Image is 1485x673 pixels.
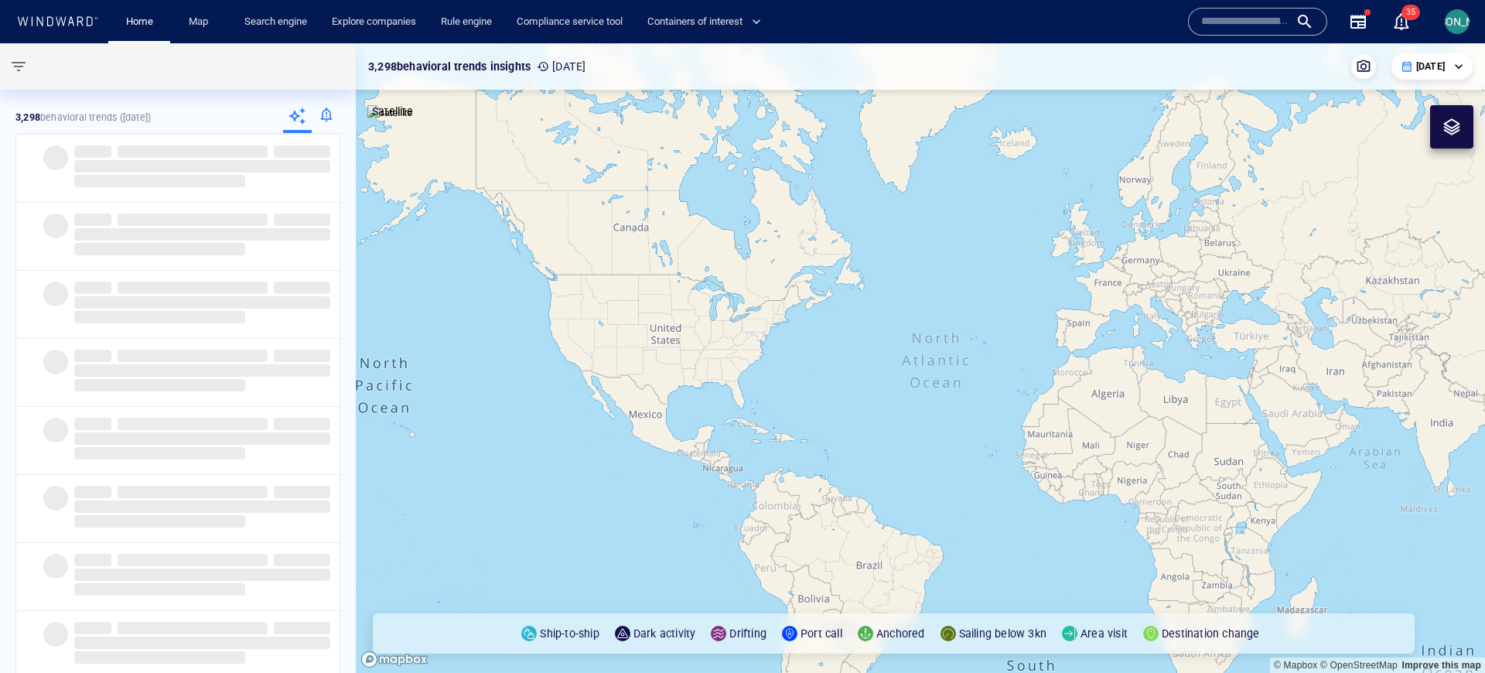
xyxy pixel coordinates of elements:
[1401,660,1481,671] a: Map feedback
[176,9,226,36] button: Map
[360,651,428,668] a: Mapbox logo
[368,57,531,76] p: 3,298 behavioral trends insights
[876,624,925,643] p: Anchored
[43,418,68,442] span: ‌
[74,432,330,445] span: ‌
[801,624,842,643] p: Port call
[1392,12,1411,31] button: 35
[43,350,68,374] span: ‌
[540,624,599,643] p: Ship-to-ship
[118,486,268,498] span: ‌
[74,243,245,255] span: ‌
[114,9,164,36] button: Home
[274,145,330,158] span: ‌
[274,554,330,566] span: ‌
[1320,660,1398,671] a: OpenStreetMap
[74,228,330,241] span: ‌
[367,105,413,121] img: satellite
[274,622,330,634] span: ‌
[1401,60,1463,73] div: [DATE]
[1274,660,1317,671] a: Mapbox
[43,554,68,579] span: ‌
[74,145,111,158] span: ‌
[74,554,111,566] span: ‌
[74,296,330,309] span: ‌
[15,111,151,125] p: behavioral trends ([DATE])
[238,9,313,36] a: Search engine
[74,379,245,391] span: ‌
[43,282,68,306] span: ‌
[118,622,268,634] span: ‌
[120,9,159,36] a: Home
[1401,5,1420,20] span: 35
[1392,12,1411,31] div: Notification center
[274,418,330,430] span: ‌
[183,9,220,36] a: Map
[74,364,330,377] span: ‌
[1416,60,1445,73] p: [DATE]
[43,486,68,511] span: ‌
[1162,624,1260,643] p: Destination change
[74,214,111,226] span: ‌
[729,624,766,643] p: Drifting
[274,282,330,294] span: ‌
[74,350,111,362] span: ‌
[43,214,68,238] span: ‌
[1419,603,1473,661] iframe: Chat
[326,9,422,36] a: Explore companies
[274,214,330,226] span: ‌
[510,9,629,36] a: Compliance service tool
[74,583,245,596] span: ‌
[118,554,268,566] span: ‌
[74,622,111,634] span: ‌
[74,418,111,430] span: ‌
[118,145,268,158] span: ‌
[959,624,1046,643] p: Sailing below 3kn
[435,9,498,36] a: Rule engine
[1442,6,1473,37] button: [PERSON_NAME]
[74,447,245,459] span: ‌
[372,102,413,121] p: Satellite
[118,282,268,294] span: ‌
[74,569,330,581] span: ‌
[1080,624,1128,643] p: Area visit
[537,57,585,76] p: [DATE]
[356,43,1485,673] canvas: Map
[43,622,68,647] span: ‌
[74,500,330,513] span: ‌
[118,214,268,226] span: ‌
[15,111,40,123] strong: 3,298
[633,624,696,643] p: Dark activity
[74,651,245,664] span: ‌
[118,418,268,430] span: ‌
[74,160,330,173] span: ‌
[74,515,245,528] span: ‌
[274,486,330,498] span: ‌
[74,175,245,187] span: ‌
[43,145,68,170] span: ‌
[1389,9,1414,34] a: 35
[647,13,761,31] span: Containers of interest
[74,486,111,498] span: ‌
[641,9,774,36] button: Containers of interest
[118,350,268,362] span: ‌
[74,282,111,294] span: ‌
[74,637,330,649] span: ‌
[74,311,245,323] span: ‌
[274,350,330,362] span: ‌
